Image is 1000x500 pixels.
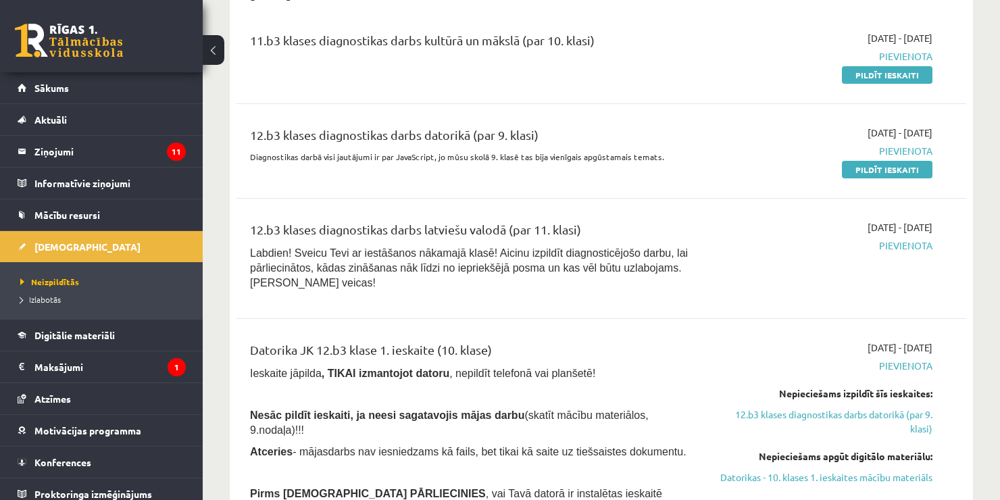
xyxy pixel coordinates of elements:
span: Neizpildītās [20,276,79,287]
a: Maksājumi1 [18,351,186,382]
a: Rīgas 1. Tālmācības vidusskola [15,24,123,57]
a: Pildīt ieskaiti [842,161,932,178]
i: 11 [167,143,186,161]
span: Atzīmes [34,393,71,405]
span: Pievienota [718,239,932,253]
legend: Ziņojumi [34,136,186,167]
a: Atzīmes [18,383,186,414]
div: 12.b3 klases diagnostikas darbs latviešu valodā (par 11. klasi) [250,220,698,245]
a: Informatīvie ziņojumi [18,168,186,199]
span: Pirms [DEMOGRAPHIC_DATA] PĀRLIECINIES [250,488,486,499]
span: Proktoringa izmēģinājums [34,488,152,500]
p: Diagnostikas darbā visi jautājumi ir par JavaScript, jo mūsu skolā 9. klasē tas bija vienīgais ap... [250,151,698,163]
b: , TIKAI izmantojot datoru [322,368,449,379]
div: Datorika JK 12.b3 klase 1. ieskaite (10. klase) [250,341,698,366]
a: Sākums [18,72,186,103]
div: 11.b3 klases diagnostikas darbs kultūrā un mākslā (par 10. klasi) [250,31,698,56]
a: Pildīt ieskaiti [842,66,932,84]
a: Izlabotās [20,293,189,305]
span: [DATE] - [DATE] [868,126,932,140]
a: [DEMOGRAPHIC_DATA] [18,231,186,262]
div: Nepieciešams izpildīt šīs ieskaites: [718,386,932,401]
span: Ieskaite jāpilda , nepildīt telefonā vai planšetē! [250,368,595,379]
span: Mācību resursi [34,209,100,221]
span: Konferences [34,456,91,468]
a: Datorikas - 10. klases 1. ieskaites mācību materiāls [718,470,932,484]
span: Motivācijas programma [34,424,141,436]
span: - mājasdarbs nav iesniedzams kā fails, bet tikai kā saite uz tiešsaistes dokumentu. [250,446,686,457]
span: [DEMOGRAPHIC_DATA] [34,241,141,253]
b: Atceries [250,446,293,457]
span: Pievienota [718,359,932,373]
span: (skatīt mācību materiālos, 9.nodaļa)!!! [250,409,649,436]
a: Ziņojumi11 [18,136,186,167]
span: Pievienota [718,49,932,64]
span: Aktuāli [34,114,67,126]
span: [DATE] - [DATE] [868,341,932,355]
a: Aktuāli [18,104,186,135]
i: 1 [168,358,186,376]
span: Nesāc pildīt ieskaiti, ja neesi sagatavojis mājas darbu [250,409,524,421]
span: [DATE] - [DATE] [868,31,932,45]
span: Pievienota [718,144,932,158]
a: Digitālie materiāli [18,320,186,351]
span: Sākums [34,82,69,94]
a: Mācību resursi [18,199,186,230]
span: [DATE] - [DATE] [868,220,932,234]
legend: Maksājumi [34,351,186,382]
span: Labdien! Sveicu Tevi ar iestāšanos nākamajā klasē! Aicinu izpildīt diagnosticējošo darbu, lai pār... [250,247,688,289]
a: Neizpildītās [20,276,189,288]
a: Konferences [18,447,186,478]
a: Motivācijas programma [18,415,186,446]
a: 12.b3 klases diagnostikas darbs datorikā (par 9. klasi) [718,407,932,436]
legend: Informatīvie ziņojumi [34,168,186,199]
div: Nepieciešams apgūt digitālo materiālu: [718,449,932,464]
span: Digitālie materiāli [34,329,115,341]
div: 12.b3 klases diagnostikas darbs datorikā (par 9. klasi) [250,126,698,151]
span: Izlabotās [20,294,61,305]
